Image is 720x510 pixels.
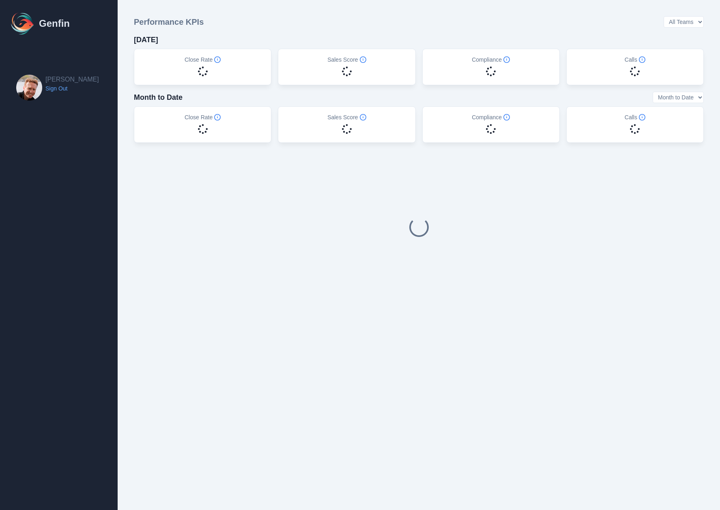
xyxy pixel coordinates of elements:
[327,113,366,121] h5: Sales Score
[134,34,158,45] h4: [DATE]
[214,114,221,121] span: Info
[639,114,645,121] span: Info
[503,114,510,121] span: Info
[185,113,221,121] h5: Close Rate
[185,56,221,64] h5: Close Rate
[45,75,99,84] h2: [PERSON_NAME]
[134,92,183,103] h4: Month to Date
[472,113,510,121] h5: Compliance
[327,56,366,64] h5: Sales Score
[360,114,366,121] span: Info
[45,84,99,93] a: Sign Out
[625,113,645,121] h5: Calls
[16,75,42,101] img: Brian Dunagan
[134,16,204,28] h3: Performance KPIs
[503,56,510,63] span: Info
[214,56,221,63] span: Info
[10,11,36,37] img: Logo
[472,56,510,64] h5: Compliance
[360,56,366,63] span: Info
[39,17,70,30] h1: Genfin
[639,56,645,63] span: Info
[625,56,645,64] h5: Calls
